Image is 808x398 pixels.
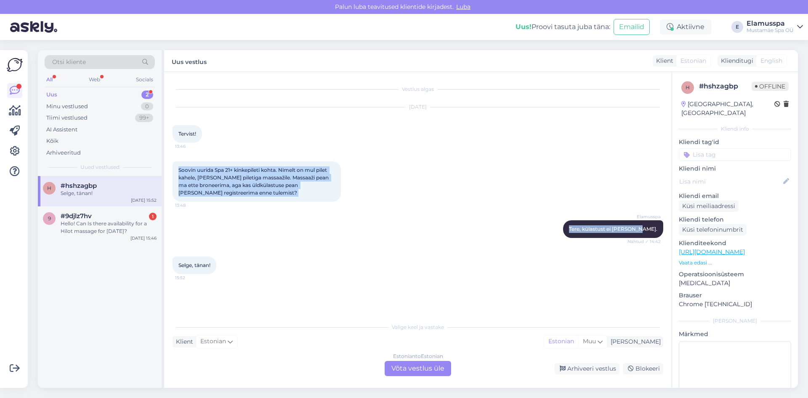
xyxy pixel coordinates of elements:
div: Uus [46,91,57,99]
img: Askly Logo [7,57,23,73]
span: Tervist! [178,131,196,137]
div: Arhiveeritud [46,149,81,157]
p: Märkmed [679,330,791,339]
div: Küsi meiliaadressi [679,200,739,212]
span: Selge, tänan! [178,262,210,268]
div: Valige keel ja vastake [173,323,663,331]
span: Uued vestlused [80,163,120,171]
div: [DATE] [173,103,663,111]
span: Otsi kliente [52,58,86,67]
span: 13:46 [175,143,207,150]
div: Blokeeri [623,363,663,374]
div: Web [87,74,102,85]
div: E [731,21,743,33]
span: 15:52 [175,275,207,281]
span: h [47,185,51,191]
div: Võta vestlus üle [385,361,451,376]
span: 9 [48,215,51,222]
div: Estonian to Estonian [393,353,443,360]
span: #9djlz7hv [61,212,92,220]
div: [PERSON_NAME] [679,317,791,325]
p: [MEDICAL_DATA] [679,279,791,288]
span: Muu [583,337,596,345]
a: ElamusspaMustamäe Spa OÜ [747,20,803,34]
div: 2 [141,91,153,99]
button: Emailid [614,19,650,35]
div: Proovi tasuta juba täna: [516,22,610,32]
span: Estonian [200,337,226,346]
div: Vestlus algas [173,85,663,93]
p: Chrome [TECHNICAL_ID] [679,300,791,309]
a: [URL][DOMAIN_NAME] [679,248,745,256]
span: h [686,84,690,91]
span: Luba [454,3,473,11]
p: Kliendi tag'id [679,138,791,147]
div: [DATE] 15:52 [131,197,157,203]
p: Kliendi email [679,192,791,200]
div: Hello! Can Is there availability for a Hilot massage for [DATE]? [61,220,157,235]
div: Kliendi info [679,125,791,133]
b: Uus! [516,23,532,31]
div: Klienditugi [718,56,753,65]
div: Arhiveeri vestlus [555,363,619,374]
p: Kliendi nimi [679,164,791,173]
div: Estonian [544,335,578,348]
div: 1 [149,213,157,220]
span: 13:48 [175,202,207,208]
div: Kõik [46,137,58,145]
div: Klient [173,337,193,346]
label: Uus vestlus [172,55,207,67]
span: Nähtud ✓ 14:42 [627,238,661,245]
div: [GEOGRAPHIC_DATA], [GEOGRAPHIC_DATA] [681,100,774,118]
div: Minu vestlused [46,102,88,111]
span: English [760,56,782,65]
span: Estonian [680,56,706,65]
span: Elamusspa [629,214,661,220]
div: Klient [653,56,673,65]
div: 99+ [135,114,153,122]
span: Tere, külastust ei [PERSON_NAME]. [569,226,657,232]
p: Klienditeekond [679,239,791,248]
p: Vaata edasi ... [679,259,791,267]
div: Aktiivne [660,19,711,35]
p: Kliendi telefon [679,215,791,224]
p: Brauser [679,291,791,300]
input: Lisa tag [679,148,791,161]
div: Socials [134,74,155,85]
div: Elamusspa [747,20,794,27]
div: All [45,74,54,85]
div: AI Assistent [46,126,77,134]
span: Soovin uurida Spa 21+ kinkepileti kohta. Nimelt on mul pilet kahele, [PERSON_NAME] piletiga massa... [178,167,330,196]
div: 0 [141,102,153,111]
span: Offline [752,82,789,91]
p: Operatsioonisüsteem [679,270,791,279]
div: [DATE] 15:46 [130,235,157,241]
div: Selge, tänan! [61,190,157,197]
div: Tiimi vestlused [46,114,88,122]
span: #hshzagbp [61,182,97,190]
div: Mustamäe Spa OÜ [747,27,794,34]
input: Lisa nimi [679,177,781,186]
div: [PERSON_NAME] [607,337,661,346]
div: # hshzagbp [699,81,752,91]
div: Küsi telefoninumbrit [679,224,747,235]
